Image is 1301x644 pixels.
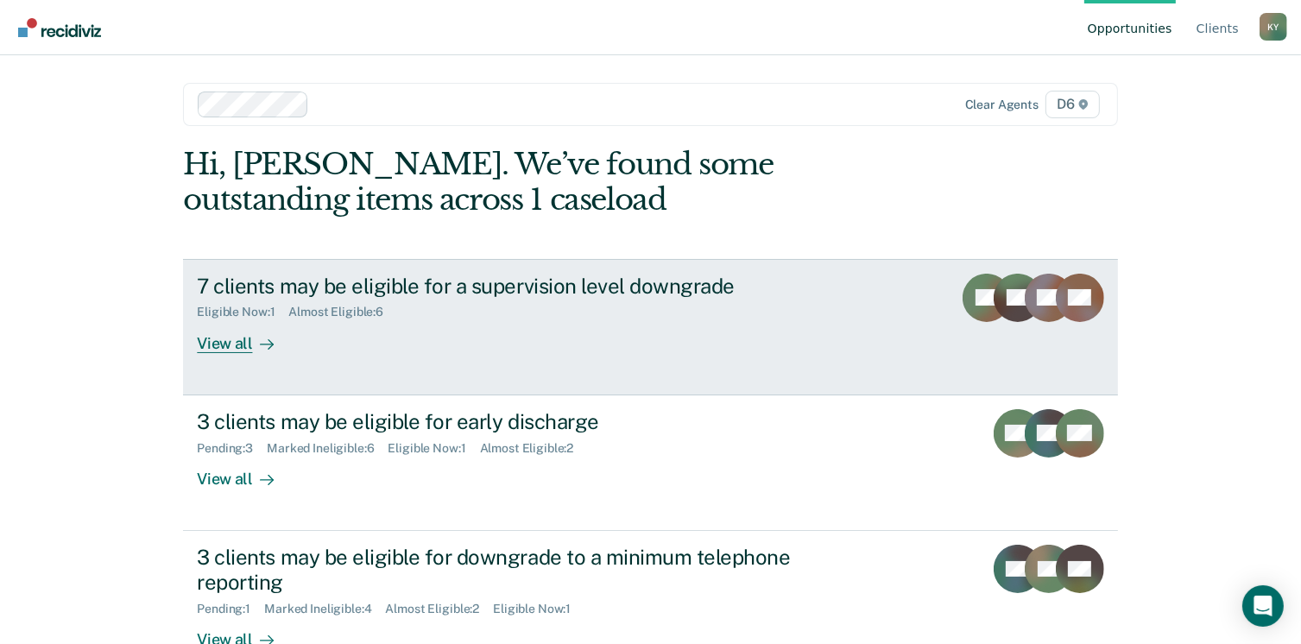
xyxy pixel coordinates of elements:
[480,441,588,456] div: Almost Eligible : 2
[197,455,294,489] div: View all
[965,98,1039,112] div: Clear agents
[1242,585,1284,627] div: Open Intercom Messenger
[197,305,288,319] div: Eligible Now : 1
[386,602,494,616] div: Almost Eligible : 2
[183,259,1117,395] a: 7 clients may be eligible for a supervision level downgradeEligible Now:1Almost Eligible:6View all
[183,147,931,218] div: Hi, [PERSON_NAME]. We’ve found some outstanding items across 1 caseload
[197,602,264,616] div: Pending : 1
[288,305,397,319] div: Almost Eligible : 6
[1045,91,1100,118] span: D6
[183,395,1117,531] a: 3 clients may be eligible for early dischargePending:3Marked Ineligible:6Eligible Now:1Almost Eli...
[264,602,385,616] div: Marked Ineligible : 4
[1260,13,1287,41] div: K Y
[388,441,480,456] div: Eligible Now : 1
[197,545,803,595] div: 3 clients may be eligible for downgrade to a minimum telephone reporting
[197,441,267,456] div: Pending : 3
[267,441,388,456] div: Marked Ineligible : 6
[18,18,101,37] img: Recidiviz
[197,319,294,353] div: View all
[197,409,803,434] div: 3 clients may be eligible for early discharge
[197,274,803,299] div: 7 clients may be eligible for a supervision level downgrade
[493,602,584,616] div: Eligible Now : 1
[1260,13,1287,41] button: Profile dropdown button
